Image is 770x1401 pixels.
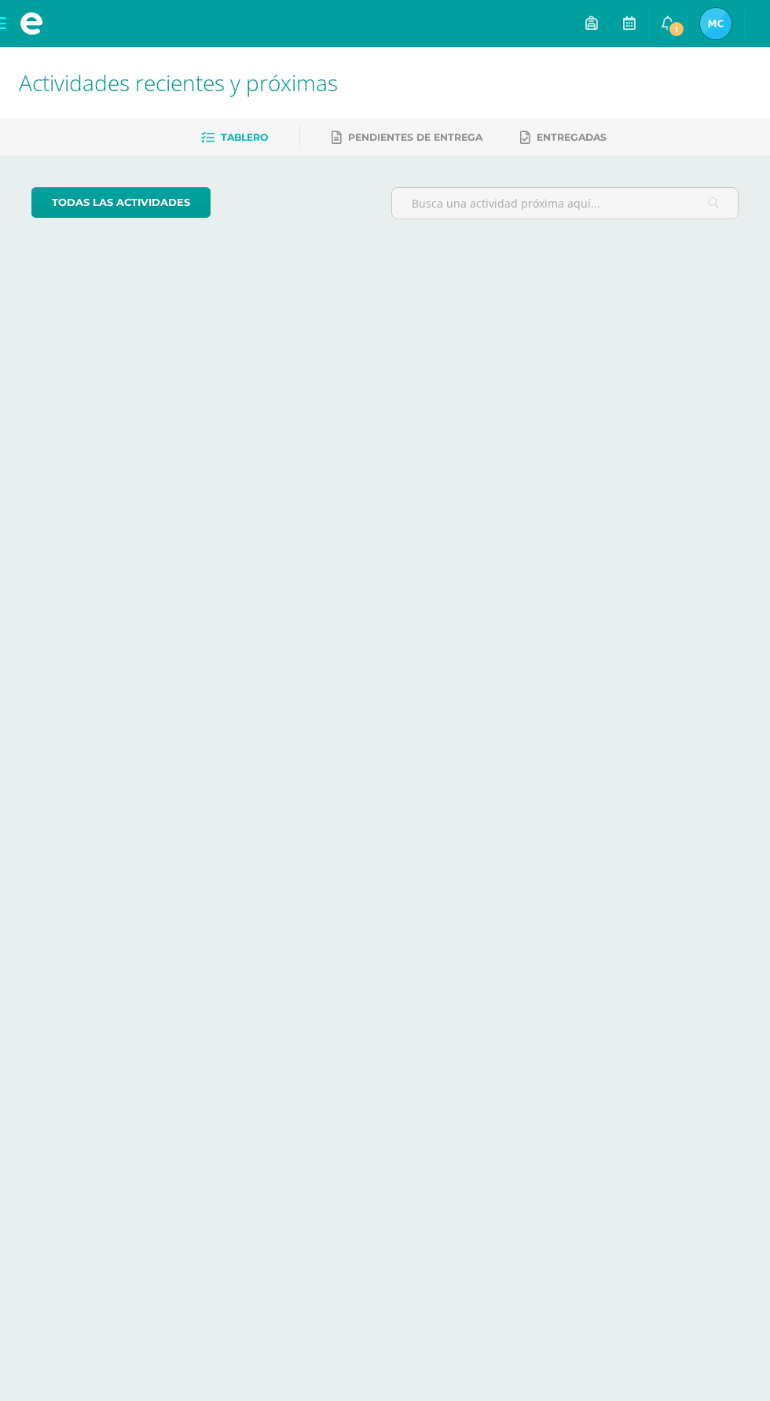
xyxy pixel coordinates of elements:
[201,125,268,150] a: Tablero
[537,131,607,143] span: Entregadas
[31,187,211,218] a: todas las Actividades
[332,125,482,150] a: Pendientes de entrega
[19,68,338,97] span: Actividades recientes y próximas
[520,125,607,150] a: Entregadas
[700,8,731,39] img: 87f7065bc66c2a9176694f626381f38f.png
[668,20,685,38] span: 1
[392,188,738,219] input: Busca una actividad próxima aquí...
[348,131,482,143] span: Pendientes de entrega
[221,131,268,143] span: Tablero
